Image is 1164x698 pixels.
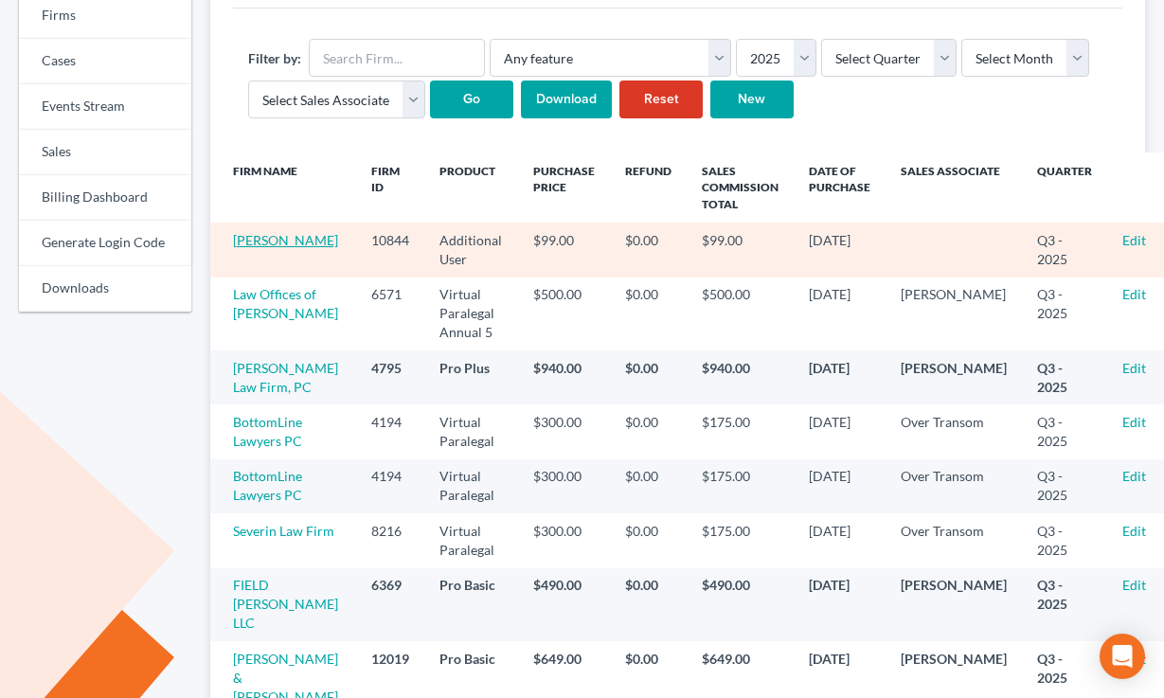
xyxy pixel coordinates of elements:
td: $490.00 [518,568,610,641]
a: Edit [1122,360,1146,376]
td: [DATE] [794,568,886,641]
th: Date of Purchase [794,152,886,223]
th: Product [424,152,518,223]
input: Search Firm... [309,39,485,77]
td: 10844 [356,223,424,277]
a: Law Offices of [PERSON_NAME] [233,286,338,321]
td: Additional User [424,223,518,277]
th: Sales Associate [886,152,1022,223]
td: $175.00 [687,513,794,567]
a: Severin Law Firm [233,523,334,539]
td: $0.00 [610,568,687,641]
a: BottomLine Lawyers PC [233,468,302,503]
a: Edit [1122,414,1146,430]
td: Virtual Paralegal [424,513,518,567]
td: [DATE] [794,459,886,513]
td: Q3 - 2025 [1022,513,1107,567]
td: Q3 - 2025 [1022,277,1107,350]
td: [DATE] [794,223,886,277]
td: $175.00 [687,459,794,513]
td: Pro Plus [424,350,518,404]
a: Sales [19,130,191,175]
td: 4795 [356,350,424,404]
a: Edit [1122,286,1146,302]
a: Edit [1122,577,1146,593]
td: $300.00 [518,459,610,513]
td: Virtual Paralegal [424,404,518,458]
td: 4194 [356,404,424,458]
a: Edit [1122,468,1146,484]
th: Refund [610,152,687,223]
td: Virtual Paralegal [424,459,518,513]
a: Cases [19,39,191,84]
td: 6571 [356,277,424,350]
a: Edit [1122,232,1146,248]
td: [DATE] [794,404,886,458]
td: $300.00 [518,513,610,567]
td: Q3 - 2025 [1022,459,1107,513]
td: 8216 [356,513,424,567]
td: $940.00 [687,350,794,404]
td: 4194 [356,459,424,513]
th: Quarter [1022,152,1107,223]
td: [DATE] [794,513,886,567]
td: $500.00 [518,277,610,350]
th: Sales Commission Total [687,152,794,223]
td: [DATE] [794,350,886,404]
td: $175.00 [687,404,794,458]
td: $0.00 [610,277,687,350]
td: $490.00 [687,568,794,641]
th: Firm ID [356,152,424,223]
td: [PERSON_NAME] [886,277,1022,350]
a: New [710,81,794,118]
td: [PERSON_NAME] [886,350,1022,404]
td: Over Transom [886,513,1022,567]
td: [DATE] [794,277,886,350]
td: $940.00 [518,350,610,404]
td: $500.00 [687,277,794,350]
th: Purchase Price [518,152,610,223]
td: Q3 - 2025 [1022,568,1107,641]
td: $0.00 [610,223,687,277]
th: Firm Name [210,152,356,223]
a: Downloads [19,266,191,312]
td: $0.00 [610,513,687,567]
a: [PERSON_NAME] [233,232,338,248]
td: Q3 - 2025 [1022,223,1107,277]
a: Edit [1122,523,1146,539]
td: Over Transom [886,404,1022,458]
td: Q3 - 2025 [1022,404,1107,458]
td: $300.00 [518,404,610,458]
td: Virtual Paralegal Annual 5 [424,277,518,350]
input: Download [521,81,612,118]
td: $99.00 [518,223,610,277]
td: $0.00 [610,350,687,404]
a: Generate Login Code [19,221,191,266]
label: Filter by: [248,48,301,68]
td: Over Transom [886,459,1022,513]
div: Open Intercom Messenger [1100,634,1145,679]
a: Events Stream [19,84,191,130]
td: $0.00 [610,404,687,458]
input: Go [430,81,513,118]
td: 6369 [356,568,424,641]
td: [PERSON_NAME] [886,568,1022,641]
a: Reset [619,81,703,118]
td: $0.00 [610,459,687,513]
td: $99.00 [687,223,794,277]
a: [PERSON_NAME] Law Firm, PC [233,360,338,395]
a: FIELD [PERSON_NAME] LLC [233,577,338,631]
td: Q3 - 2025 [1022,350,1107,404]
a: BottomLine Lawyers PC [233,414,302,449]
a: Billing Dashboard [19,175,191,221]
a: Edit [1122,651,1146,667]
td: Pro Basic [424,568,518,641]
